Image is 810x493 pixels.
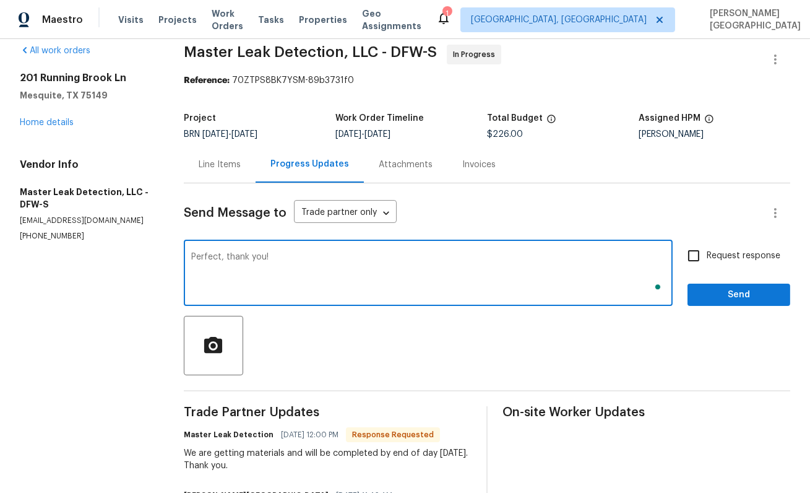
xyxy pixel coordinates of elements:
[20,186,154,211] h5: Master Leak Detection, LLC - DFW-S
[362,7,421,32] span: Geo Assignments
[687,284,790,307] button: Send
[118,14,144,26] span: Visits
[704,114,714,130] span: The hpm assigned to this work order.
[20,89,154,102] h5: Mesquite, TX 75149
[697,287,780,303] span: Send
[335,130,390,139] span: -
[335,114,424,123] h5: Work Order Timeline
[462,159,496,171] div: Invoices
[42,14,83,26] span: Maestro
[20,216,154,226] p: [EMAIL_ADDRESS][DOMAIN_NAME]
[487,130,523,139] span: $226.00
[639,130,790,139] div: [PERSON_NAME]
[184,76,230,85] b: Reference:
[202,130,257,139] span: -
[258,15,284,24] span: Tasks
[335,130,361,139] span: [DATE]
[471,14,647,26] span: [GEOGRAPHIC_DATA], [GEOGRAPHIC_DATA]
[705,7,801,32] span: [PERSON_NAME][GEOGRAPHIC_DATA]
[347,429,439,441] span: Response Requested
[20,118,74,127] a: Home details
[199,159,241,171] div: Line Items
[487,114,543,123] h5: Total Budget
[546,114,556,130] span: The total cost of line items that have been proposed by Opendoor. This sum includes line items th...
[294,203,397,224] div: Trade partner only
[707,250,780,263] span: Request response
[379,159,433,171] div: Attachments
[184,114,216,123] h5: Project
[20,159,154,171] h4: Vendor Info
[212,7,243,32] span: Work Orders
[158,14,197,26] span: Projects
[231,130,257,139] span: [DATE]
[191,253,665,296] textarea: To enrich screen reader interactions, please activate Accessibility in Grammarly extension settings
[184,130,257,139] span: BRN
[270,158,349,170] div: Progress Updates
[20,231,154,242] p: [PHONE_NUMBER]
[639,114,700,123] h5: Assigned HPM
[184,447,472,472] div: We are getting materials and will be completed by end of day [DATE]. Thank you.
[442,7,451,20] div: 1
[20,72,154,84] h2: 201 Running Brook Ln
[502,406,790,419] span: On-site Worker Updates
[20,46,90,55] a: All work orders
[453,48,500,61] span: In Progress
[184,45,437,59] span: Master Leak Detection, LLC - DFW-S
[184,406,472,419] span: Trade Partner Updates
[202,130,228,139] span: [DATE]
[184,207,287,219] span: Send Message to
[184,74,790,87] div: 70ZTPS8BK7YSM-89b3731f0
[364,130,390,139] span: [DATE]
[184,429,274,441] h6: Master Leak Detection
[299,14,347,26] span: Properties
[281,429,338,441] span: [DATE] 12:00 PM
